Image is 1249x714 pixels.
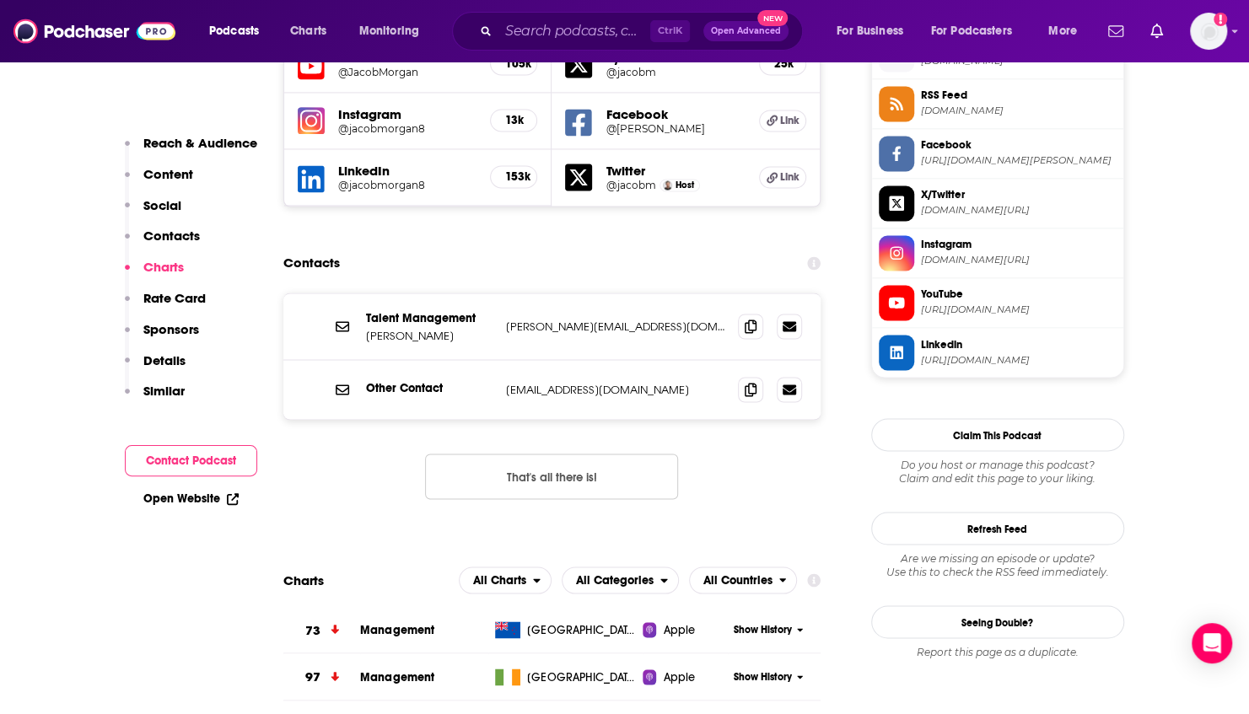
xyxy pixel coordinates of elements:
[606,66,746,78] a: @jacobm
[283,607,360,653] a: 73
[290,19,326,43] span: Charts
[338,122,477,135] a: @jacobmorgan8
[921,105,1117,117] span: feeds.libsyn.com
[606,179,655,191] a: @jacobm
[871,551,1124,578] div: Are we missing an episode or update? Use this to check the RSS feed immediately.
[279,18,336,45] a: Charts
[921,287,1117,302] span: YouTube
[1190,13,1227,50] span: Logged in as WE_Broadcast
[780,114,799,127] span: Link
[459,566,552,593] h2: Platforms
[366,310,493,325] p: Talent Management
[527,668,637,685] span: Ireland
[871,458,1124,485] div: Claim and edit this page to your liking.
[689,566,798,593] h2: Countries
[871,605,1124,638] a: Seeing Double?
[757,10,788,26] span: New
[606,106,746,122] h5: Facebook
[1101,17,1130,46] a: Show notifications dropdown
[338,179,477,191] a: @jacobmorgan8
[871,418,1124,451] button: Claim This Podcast
[650,20,690,42] span: Ctrl K
[921,303,1117,316] span: https://www.youtube.com/@JacobMorgan
[643,621,728,638] a: Apple
[728,669,809,684] button: Show History
[871,458,1124,471] span: Do you host or manage this podcast?
[921,254,1117,266] span: instagram.com/jacobmorgan8
[921,353,1117,366] span: https://www.linkedin.com/in/jacobmorgan8
[825,18,924,45] button: open menu
[338,106,477,122] h5: Instagram
[728,622,809,636] button: Show History
[283,653,360,700] a: 97
[879,285,1117,320] a: YouTube[URL][DOMAIN_NAME]
[921,237,1117,252] span: Instagram
[125,352,186,384] button: Details
[305,620,320,640] h3: 73
[643,668,728,685] a: Apple
[759,166,806,188] a: Link
[504,56,523,71] h5: 105k
[703,574,773,586] span: All Countries
[366,380,493,395] p: Other Contact
[125,135,257,166] button: Reach & Audience
[921,187,1117,202] span: X/Twitter
[425,454,678,499] button: Nothing here.
[921,204,1117,217] span: twitter.com/jacobm
[360,622,435,636] a: Management
[931,19,1012,43] span: For Podcasters
[576,574,654,586] span: All Categories
[921,154,1117,167] span: https://www.facebook.com/Jacob Morgan
[143,166,193,182] p: Content
[143,352,186,368] p: Details
[606,122,746,135] a: @[PERSON_NAME]
[125,290,206,321] button: Rate Card
[366,328,493,342] p: [PERSON_NAME]
[879,235,1117,271] a: Instagram[DOMAIN_NAME][URL]
[871,645,1124,658] div: Report this page as a duplicate.
[338,66,477,78] a: @JacobMorgan
[663,180,672,190] img: Jacob Morgan
[13,15,175,47] img: Podchaser - Follow, Share and Rate Podcasts
[347,18,441,45] button: open menu
[143,228,200,244] p: Contacts
[125,166,193,197] button: Content
[498,18,650,45] input: Search podcasts, credits, & more...
[488,621,643,638] a: [GEOGRAPHIC_DATA]
[879,86,1117,121] a: RSS Feed[DOMAIN_NAME]
[197,18,281,45] button: open menu
[606,163,746,179] h5: Twitter
[879,136,1117,171] a: Facebook[URL][DOMAIN_NAME][PERSON_NAME]
[504,113,523,127] h5: 13k
[143,290,206,306] p: Rate Card
[504,169,523,184] h5: 153k
[338,163,477,179] h5: LinkedIn
[879,185,1117,221] a: X/Twitter[DOMAIN_NAME][URL]
[663,668,695,685] span: Apple
[125,445,257,476] button: Contact Podcast
[143,259,184,275] p: Charts
[506,319,725,333] p: [PERSON_NAME][EMAIL_ADDRESS][DOMAIN_NAME]
[562,566,679,593] h2: Categories
[921,137,1117,153] span: Facebook
[143,491,239,506] a: Open Website
[143,383,185,399] p: Similar
[360,669,435,684] a: Management
[921,336,1117,352] span: Linkedin
[703,21,789,41] button: Open AdvancedNew
[506,382,725,396] p: [EMAIL_ADDRESS][DOMAIN_NAME]
[527,621,637,638] span: New Zealand
[143,135,257,151] p: Reach & Audience
[1190,13,1227,50] button: Show profile menu
[734,669,792,684] span: Show History
[871,512,1124,545] button: Refresh Feed
[1190,13,1227,50] img: User Profile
